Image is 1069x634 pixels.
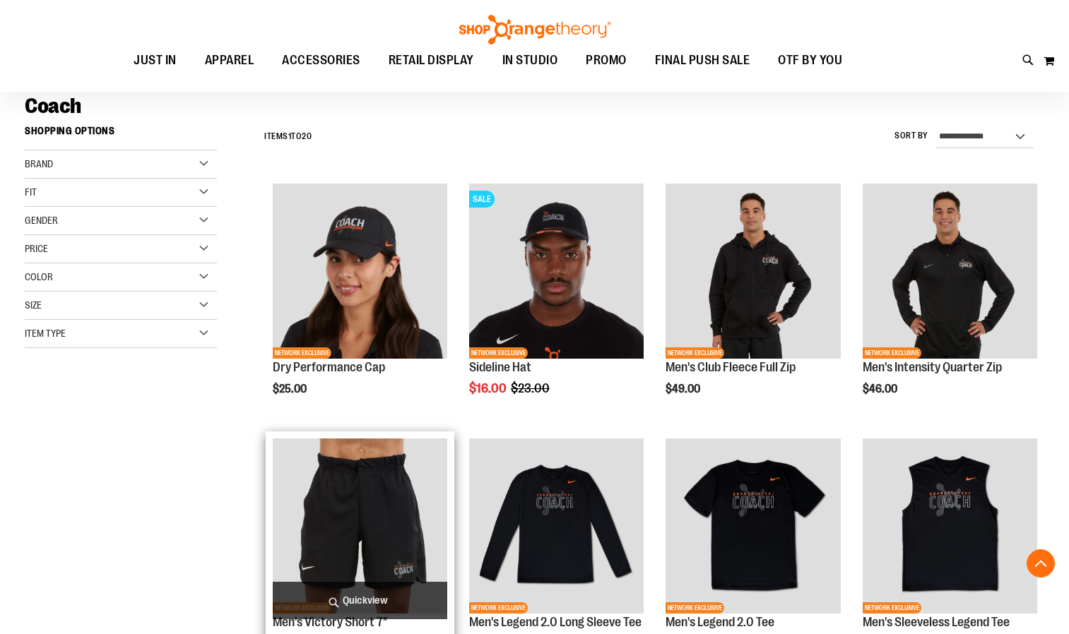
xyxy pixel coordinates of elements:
span: OTF BY YOU [778,44,842,76]
img: OTF Mens Coach FA23 Legend Sleeveless Tee - Black primary image [863,438,1037,613]
button: Back To Top [1027,549,1055,578]
span: NETWORK EXCLUSIVE [863,602,921,614]
a: OTF BY YOU [764,44,856,77]
span: $49.00 [666,383,702,395]
img: OTF Mens Coach FA23 Club Fleece Full Zip - Black primary image [666,184,840,358]
img: OTF Mens Coach FA23 Intensity Quarter Zip - Black primary image [863,184,1037,358]
span: PROMO [586,44,627,76]
span: Size [25,299,42,311]
span: NETWORK EXCLUSIVE [863,347,921,359]
a: RETAIL DISPLAY [374,44,488,77]
a: OTF Mens Coach FA23 Legend 2.0 SS Tee - Black primary imageNETWORK EXCLUSIVE [666,438,840,615]
span: $23.00 [511,381,552,395]
span: $25.00 [273,383,309,395]
strong: Shopping Options [25,119,217,150]
a: OTF Mens Coach FA23 Club Fleece Full Zip - Black primary imageNETWORK EXCLUSIVE [666,184,840,360]
a: Quickview [273,582,447,619]
span: $46.00 [863,383,899,395]
span: Brand [25,158,53,169]
span: NETWORK EXCLUSIVE [666,602,724,614]
a: Men's Legend 2.0 Long Sleeve Tee [469,615,642,629]
a: OTF Mens Coach FA23 Intensity Quarter Zip - Black primary imageNETWORK EXCLUSIVE [863,184,1037,360]
span: Item Type [25,328,66,339]
img: Dry Performance Cap [273,184,447,358]
a: OTF Mens Coach FA23 Victory Short - Black primary imageNETWORK EXCLUSIVE [273,438,447,615]
a: FINAL PUSH SALE [641,44,764,77]
span: 20 [302,131,312,141]
span: Coach [25,94,81,118]
a: Men's Sleeveless Legend Tee [863,615,1010,629]
span: Price [25,243,48,254]
span: Color [25,271,53,282]
a: Dry Performance CapNETWORK EXCLUSIVE [273,184,447,360]
a: APPAREL [191,44,268,77]
span: Fit [25,186,37,198]
span: RETAIL DISPLAY [389,44,474,76]
a: PROMO [572,44,641,77]
a: ACCESSORIES [268,44,374,77]
span: NETWORK EXCLUSIVE [469,602,528,614]
div: product [266,177,454,431]
span: 1 [288,131,292,141]
span: JUST IN [134,44,177,76]
span: ACCESSORIES [282,44,360,76]
a: OTF Mens Coach FA23 Legend 2.0 LS Tee - Black primary imageNETWORK EXCLUSIVE [469,438,644,615]
div: product [658,177,847,431]
a: Men's Victory Short 7" [273,615,387,629]
img: OTF Mens Coach FA23 Legend 2.0 SS Tee - Black primary image [666,438,840,613]
a: JUST IN [119,44,191,77]
img: OTF Mens Coach FA23 Victory Short - Black primary image [273,438,447,613]
a: Sideline Hat primary imageSALENETWORK EXCLUSIVE [469,184,644,360]
h2: Items to [264,126,312,148]
a: Men's Club Fleece Full Zip [666,360,796,374]
span: FINAL PUSH SALE [655,44,750,76]
img: Shop Orangetheory [457,15,613,44]
a: Sideline Hat [469,360,531,374]
span: APPAREL [205,44,254,76]
span: IN STUDIO [502,44,558,76]
a: Men's Legend 2.0 Tee [666,615,774,629]
label: Sort By [894,130,928,142]
span: SALE [469,191,495,208]
img: OTF Mens Coach FA23 Legend 2.0 LS Tee - Black primary image [469,438,644,613]
a: OTF Mens Coach FA23 Legend Sleeveless Tee - Black primary imageNETWORK EXCLUSIVE [863,438,1037,615]
span: NETWORK EXCLUSIVE [469,347,528,359]
a: Men's Intensity Quarter Zip [863,360,1002,374]
span: Gender [25,215,58,226]
div: product [856,177,1044,431]
span: NETWORK EXCLUSIVE [273,347,331,359]
span: $16.00 [469,381,509,395]
a: IN STUDIO [488,44,572,76]
span: NETWORK EXCLUSIVE [666,347,724,359]
div: product [462,177,651,431]
img: Sideline Hat primary image [469,184,644,358]
a: Dry Performance Cap [273,360,385,374]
